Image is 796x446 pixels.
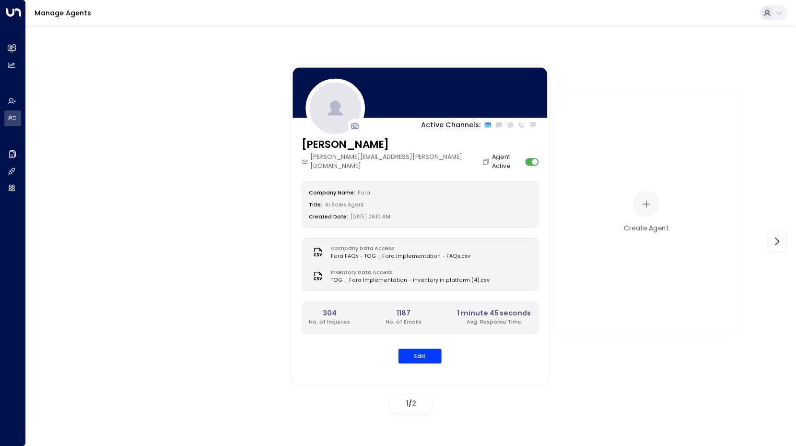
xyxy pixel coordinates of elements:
[309,189,355,196] label: Company Name:
[492,153,522,171] label: Agent Active
[309,202,322,209] label: Title:
[351,214,390,221] span: [DATE] 06:10 AM
[35,8,91,18] a: Manage Agents
[457,308,531,319] h2: 1 minute 45 seconds
[358,189,370,196] span: Fora
[386,319,421,326] p: No. of Emails
[389,394,433,413] div: /
[412,398,416,408] span: 2
[309,214,348,221] label: Created Date:
[482,158,492,166] button: Copy
[331,277,490,284] span: TOG _ Fora Implementation - inventory in platform (4).csv
[624,223,669,233] div: Create Agent
[302,137,492,153] h3: [PERSON_NAME]
[325,202,364,209] span: AI Sales Agent
[309,319,350,326] p: No. of Inquiries
[331,269,485,277] label: Inventory Data Access:
[398,349,442,364] button: Edit
[386,308,421,319] h2: 1187
[331,245,466,253] label: Company Data Access:
[331,253,470,260] span: Fora FAQs - TOG _ Fora Implementation - FAQs.csv
[309,308,350,319] h2: 304
[457,319,531,326] p: Avg. Response Time
[406,398,409,408] span: 1
[421,120,480,131] p: Active Channels:
[302,153,492,171] div: [PERSON_NAME][EMAIL_ADDRESS][PERSON_NAME][DOMAIN_NAME]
